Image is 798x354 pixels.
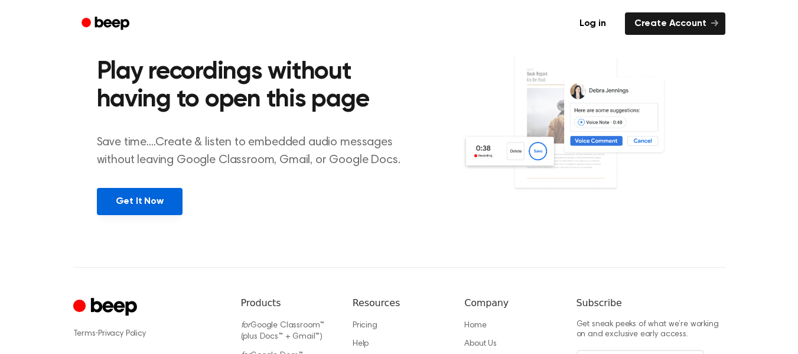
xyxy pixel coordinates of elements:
[73,296,140,319] a: Cruip
[625,12,725,35] a: Create Account
[73,328,222,340] div: ·
[464,296,557,310] h6: Company
[97,188,183,215] a: Get It Now
[462,55,701,214] img: Voice Comments on Docs and Recording Widget
[464,340,497,348] a: About Us
[576,296,725,310] h6: Subscribe
[97,59,415,115] h2: Play recordings without having to open this page
[98,330,146,338] a: Privacy Policy
[241,321,325,342] a: forGoogle Classroom™ (plus Docs™ + Gmail™)
[241,296,334,310] h6: Products
[464,321,486,330] a: Home
[353,321,377,330] a: Pricing
[241,321,251,330] i: for
[353,340,369,348] a: Help
[353,296,445,310] h6: Resources
[576,320,725,340] p: Get sneak peeks of what we’re working on and exclusive early access.
[568,10,618,37] a: Log in
[97,134,415,169] p: Save time....Create & listen to embedded audio messages without leaving Google Classroom, Gmail, ...
[73,330,96,338] a: Terms
[73,12,140,35] a: Beep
